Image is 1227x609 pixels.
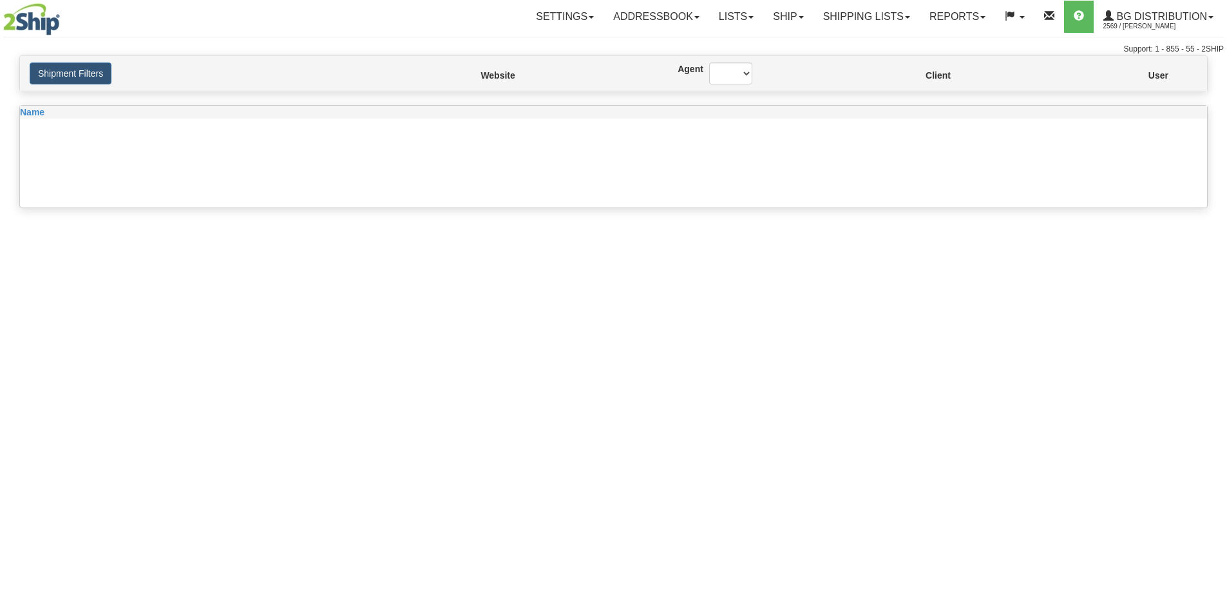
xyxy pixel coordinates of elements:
[30,63,111,84] button: Shipment Filters
[20,107,44,117] span: Name
[678,63,690,75] label: Agent
[526,1,604,33] a: Settings
[926,69,927,82] label: Client
[3,3,60,35] img: logo2569.jpg
[3,44,1224,55] div: Support: 1 - 855 - 55 - 2SHIP
[813,1,920,33] a: Shipping lists
[763,1,813,33] a: Ship
[1114,11,1207,22] span: BG Distribution
[604,1,709,33] a: Addressbook
[920,1,995,33] a: Reports
[1103,20,1200,33] span: 2569 / [PERSON_NAME]
[1094,1,1223,33] a: BG Distribution 2569 / [PERSON_NAME]
[709,1,763,33] a: Lists
[480,69,486,82] label: Website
